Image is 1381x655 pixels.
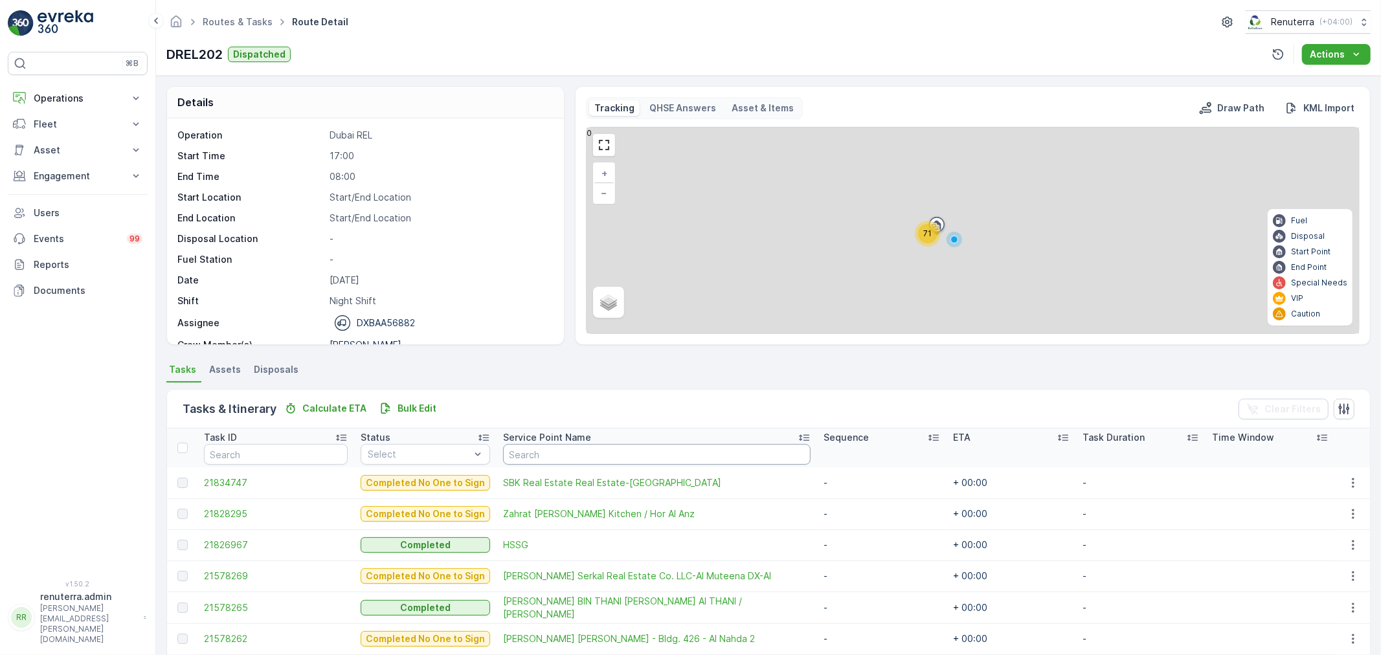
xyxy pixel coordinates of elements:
[330,232,550,245] p: -
[203,16,273,27] a: Routes & Tasks
[503,595,811,621] a: RASHID BIN THANI KHALAF Al THANI / Deira Naif
[1246,15,1266,29] img: Screenshot_2024-07-26_at_13.33.01.png
[204,570,348,583] span: 21578269
[400,601,451,614] p: Completed
[1291,247,1330,257] p: Start Point
[817,592,947,623] td: -
[330,191,550,204] p: Start/End Location
[947,467,1076,498] td: + 00:00
[11,607,32,628] div: RR
[8,111,148,137] button: Fleet
[302,402,366,415] p: Calculate ETA
[953,431,971,444] p: ETA
[817,561,947,592] td: -
[177,94,214,110] p: Details
[587,128,1359,333] div: 0
[40,603,137,645] p: [PERSON_NAME][EMAIL_ADDRESS][PERSON_NAME][DOMAIN_NAME]
[366,476,485,489] p: Completed No One to Sign
[169,363,196,376] span: Tasks
[361,631,490,647] button: Completed No One to Sign
[947,529,1076,561] td: + 00:00
[254,363,298,376] span: Disposals
[34,232,119,245] p: Events
[361,475,490,491] button: Completed No One to Sign
[8,137,148,163] button: Asset
[8,278,148,304] a: Documents
[8,200,148,226] a: Users
[594,288,623,316] a: Layers
[177,339,324,351] p: Crew Member(s)
[732,102,794,115] p: Asset & Items
[177,232,324,245] p: Disposal Location
[503,476,811,489] span: SBK Real Estate Real Estate-[GEOGRAPHIC_DATA]
[8,85,148,111] button: Operations
[177,603,188,613] div: Toggle Row Selected
[503,538,811,551] a: HSSG
[204,431,237,444] p: Task ID
[1280,100,1360,116] button: KML Import
[1291,293,1303,304] p: VIP
[129,234,140,244] p: 99
[1076,592,1206,623] td: -
[1076,561,1206,592] td: -
[1076,623,1206,654] td: -
[398,402,436,415] p: Bulk Edit
[503,507,811,520] span: Zahrat [PERSON_NAME] Kitchen / Hor Al Anz
[400,538,451,551] p: Completed
[8,226,148,252] a: Events99
[177,634,188,644] div: Toggle Row Selected
[34,206,142,219] p: Users
[177,478,188,488] div: Toggle Row Selected
[204,476,348,489] a: 21834747
[817,529,947,561] td: -
[594,102,634,115] p: Tracking
[330,339,409,350] p: [PERSON_NAME]...
[169,19,183,30] a: Homepage
[1217,102,1264,115] p: Draw Path
[8,590,148,645] button: RRrenuterra.admin[PERSON_NAME][EMAIL_ADDRESS][PERSON_NAME][DOMAIN_NAME]
[209,363,241,376] span: Assets
[330,294,550,307] p: Night Shift
[204,632,348,645] span: 21578262
[1246,10,1371,34] button: Renuterra(+04:00)
[177,170,324,183] p: End Time
[330,129,550,142] p: Dubai REL
[947,592,1076,623] td: + 00:00
[1194,100,1270,116] button: Draw Path
[204,538,348,551] a: 21826967
[1076,529,1206,561] td: -
[947,561,1076,592] td: + 00:00
[1271,16,1314,28] p: Renuterra
[34,92,122,105] p: Operations
[361,568,490,584] button: Completed No One to Sign
[330,253,550,266] p: -
[279,401,372,416] button: Calculate ETA
[38,10,93,36] img: logo_light-DOdMpM7g.png
[1291,278,1347,288] p: Special Needs
[817,467,947,498] td: -
[503,632,811,645] a: ABDULRAHMAN AHMAD ABDULRAHMAN ALMUTAWA - Bldg. 426 - Al Nahda 2
[824,431,869,444] p: Sequence
[1291,216,1307,226] p: Fuel
[289,16,351,28] span: Route Detail
[34,284,142,297] p: Documents
[503,570,811,583] a: Naseer Bin Abdullatif Al Serkal Real Estate Co. LLC-Al Muteena DX-Al
[594,183,614,203] a: Zoom Out
[183,400,276,418] p: Tasks & Itinerary
[1076,498,1206,529] td: -
[594,135,614,155] a: View Fullscreen
[126,58,139,69] p: ⌘B
[594,164,614,183] a: Zoom In
[177,571,188,581] div: Toggle Row Selected
[1302,44,1371,65] button: Actions
[366,507,485,520] p: Completed No One to Sign
[1212,431,1274,444] p: Time Window
[1291,309,1320,319] p: Caution
[361,431,390,444] p: Status
[330,170,550,183] p: 08:00
[177,150,324,162] p: Start Time
[374,401,442,416] button: Bulk Edit
[204,507,348,520] a: 21828295
[330,274,550,287] p: [DATE]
